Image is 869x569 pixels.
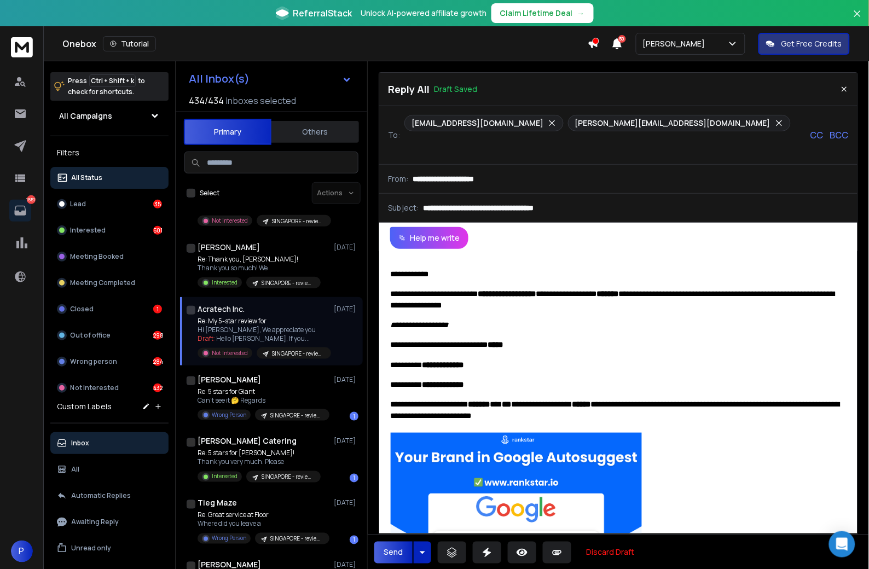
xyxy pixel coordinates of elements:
[50,105,169,127] button: All Campaigns
[212,535,246,543] p: Wrong Person
[618,35,626,43] span: 50
[50,145,169,160] h3: Filters
[198,255,321,264] p: Re: Thank you, [PERSON_NAME]!
[50,193,169,215] button: Lead35
[198,304,245,315] h1: Acratech Inc.
[198,264,321,272] p: Thank you so much! We
[71,491,131,500] p: Automatic Replies
[89,74,136,87] span: Ctrl + Shift + k
[198,458,321,467] p: Thank you very much. Please
[50,167,169,189] button: All Status
[71,465,79,474] p: All
[270,535,323,543] p: SINGAPORE - reviews
[50,432,169,454] button: Inbox
[70,357,117,366] p: Wrong person
[198,317,329,326] p: Re: My 5-star review for
[71,439,89,448] p: Inbox
[50,377,169,399] button: Not Interested432
[70,278,135,287] p: Meeting Completed
[350,536,358,544] div: 1
[491,3,594,23] button: Claim Lifetime Deal→
[153,226,162,235] div: 501
[198,387,329,396] p: Re: 5 stars for Giant
[198,242,260,253] h1: [PERSON_NAME]
[271,120,359,144] button: Others
[50,219,169,241] button: Interested501
[180,68,361,90] button: All Inbox(s)
[212,349,248,357] p: Not Interested
[388,173,408,184] p: From:
[350,412,358,421] div: 1
[70,384,119,392] p: Not Interested
[829,531,855,558] div: Open Intercom Messenger
[50,485,169,507] button: Automatic Replies
[388,130,400,141] p: To:
[71,518,119,526] p: Awaiting Reply
[70,200,86,208] p: Lead
[70,252,124,261] p: Meeting Booked
[390,227,468,249] button: Help me write
[50,298,169,320] button: Closed1
[153,357,162,366] div: 284
[334,375,358,384] p: [DATE]
[434,84,477,95] p: Draft Saved
[70,305,94,313] p: Closed
[577,8,585,19] span: →
[57,401,112,412] h3: Custom Labels
[50,351,169,373] button: Wrong person284
[200,189,219,198] label: Select
[374,542,413,564] button: Send
[103,36,156,51] button: Tutorial
[212,473,237,481] p: Interested
[388,82,430,97] p: Reply All
[153,384,162,392] div: 432
[272,217,325,225] p: SINGAPORE - reviews
[198,374,261,385] h1: [PERSON_NAME]
[198,520,329,529] p: Where did you leave a
[262,279,314,287] p: SINGAPORE - reviews
[189,94,224,107] span: 434 / 434
[850,7,865,33] button: Close banner
[781,38,842,49] p: Get Free Credits
[270,411,323,420] p: SINGAPORE - reviews
[68,76,145,97] p: Press to check for shortcuts.
[50,511,169,533] button: Awaiting Reply
[50,458,169,480] button: All
[212,217,248,225] p: Not Interested
[62,36,588,51] div: Onebox
[184,119,271,145] button: Primary
[71,173,102,182] p: All Status
[27,195,36,204] p: 1551
[50,324,169,346] button: Out of office298
[9,200,31,222] a: 1551
[334,437,358,446] p: [DATE]
[198,396,329,405] p: Can't see it 🤔 Regards
[153,200,162,208] div: 35
[11,541,33,562] button: P
[334,305,358,313] p: [DATE]
[226,94,296,107] h3: Inboxes selected
[643,38,710,49] p: [PERSON_NAME]
[388,202,419,213] p: Subject:
[50,272,169,294] button: Meeting Completed
[272,350,325,358] p: SINGAPORE - reviews
[153,331,162,340] div: 298
[262,473,314,481] p: SINGAPORE - reviews
[198,449,321,458] p: Re: 5 stars for [PERSON_NAME]!
[334,499,358,508] p: [DATE]
[59,111,112,121] h1: All Campaigns
[70,226,106,235] p: Interested
[153,305,162,313] div: 1
[758,33,850,55] button: Get Free Credits
[212,278,237,287] p: Interested
[50,246,169,268] button: Meeting Booked
[198,334,215,343] span: Draft:
[412,118,543,129] p: [EMAIL_ADDRESS][DOMAIN_NAME]
[198,498,237,509] h1: Tieg Maze
[350,474,358,483] div: 1
[575,118,770,129] p: [PERSON_NAME][EMAIL_ADDRESS][DOMAIN_NAME]
[198,511,329,520] p: Re: Great service at Floor
[293,7,352,20] span: ReferralStack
